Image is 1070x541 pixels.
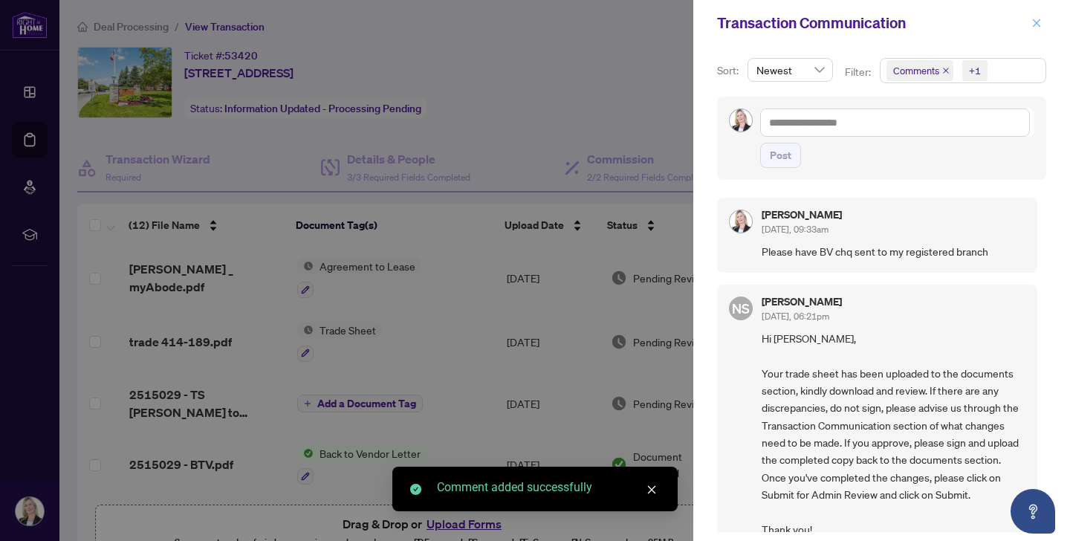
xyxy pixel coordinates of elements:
a: Close [643,482,660,498]
img: Profile Icon [730,210,752,233]
span: Hi [PERSON_NAME], Your trade sheet has been uploaded to the documents section, kindly download an... [762,330,1025,539]
span: [DATE], 06:21pm [762,311,829,322]
h5: [PERSON_NAME] [762,210,842,220]
span: [DATE], 09:33am [762,224,829,235]
span: NS [732,298,750,319]
div: Transaction Communication [717,12,1027,34]
h5: [PERSON_NAME] [762,297,842,307]
span: close [942,67,950,74]
span: close [646,485,657,495]
p: Filter: [845,64,873,80]
div: Comment added successfully [437,479,660,496]
p: Sort: [717,62,742,79]
span: Comments [893,63,939,78]
span: check-circle [410,484,421,495]
div: +1 [969,63,981,78]
button: Post [760,143,801,168]
span: Please have BV chq sent to my registered branch [762,243,1025,260]
button: Open asap [1011,489,1055,534]
img: Profile Icon [730,109,752,132]
span: close [1031,18,1042,28]
span: Comments [886,60,953,81]
span: Newest [756,59,824,81]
